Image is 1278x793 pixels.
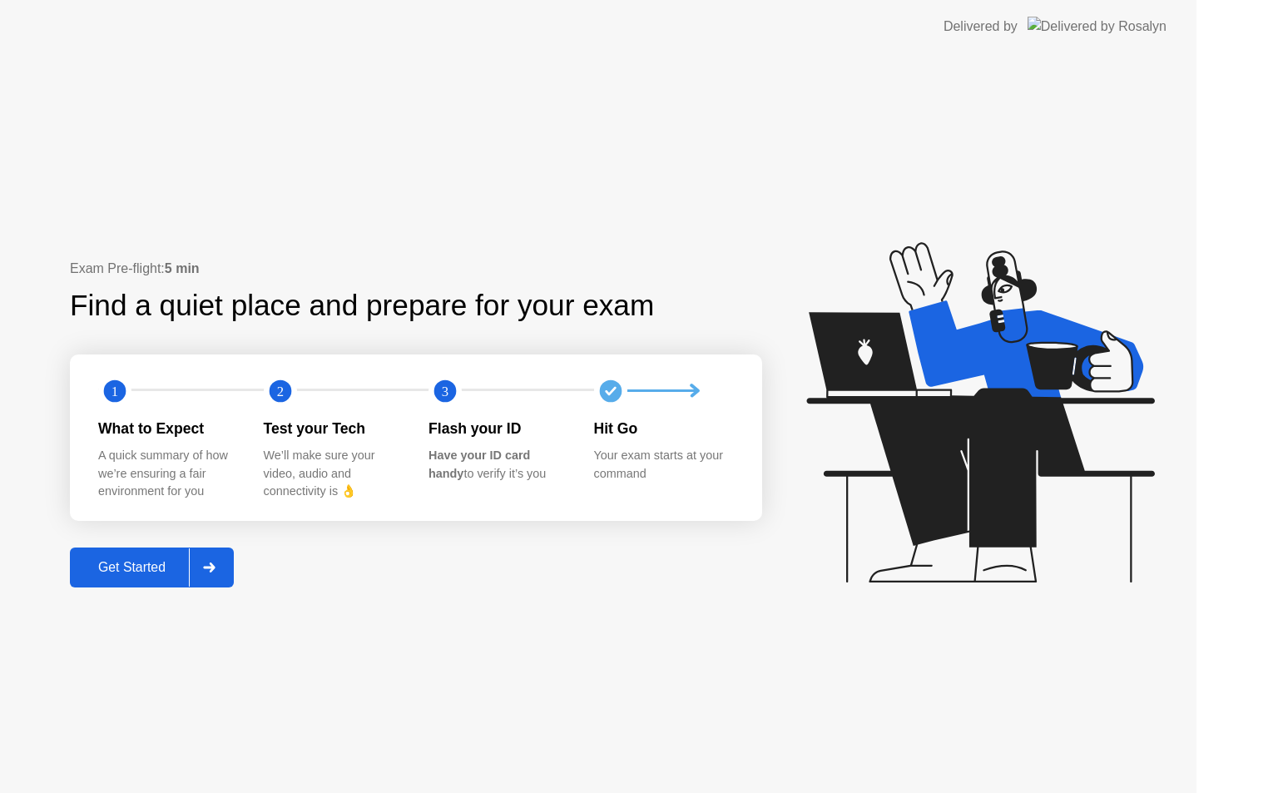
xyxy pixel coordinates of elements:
b: 5 min [165,261,200,275]
div: Exam Pre-flight: [70,259,762,279]
div: Flash your ID [428,418,567,439]
div: Delivered by [944,17,1018,37]
div: Your exam starts at your command [594,447,733,483]
div: to verify it’s you [428,447,567,483]
text: 1 [111,383,118,399]
div: Find a quiet place and prepare for your exam [70,284,656,328]
text: 2 [276,383,283,399]
button: Get Started [70,548,234,587]
div: We’ll make sure your video, audio and connectivity is 👌 [264,447,403,501]
img: Delivered by Rosalyn [1028,17,1167,36]
b: Have your ID card handy [428,449,530,480]
text: 3 [442,383,448,399]
div: Get Started [75,560,189,575]
div: What to Expect [98,418,237,439]
div: Hit Go [594,418,733,439]
div: Test your Tech [264,418,403,439]
div: A quick summary of how we’re ensuring a fair environment for you [98,447,237,501]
